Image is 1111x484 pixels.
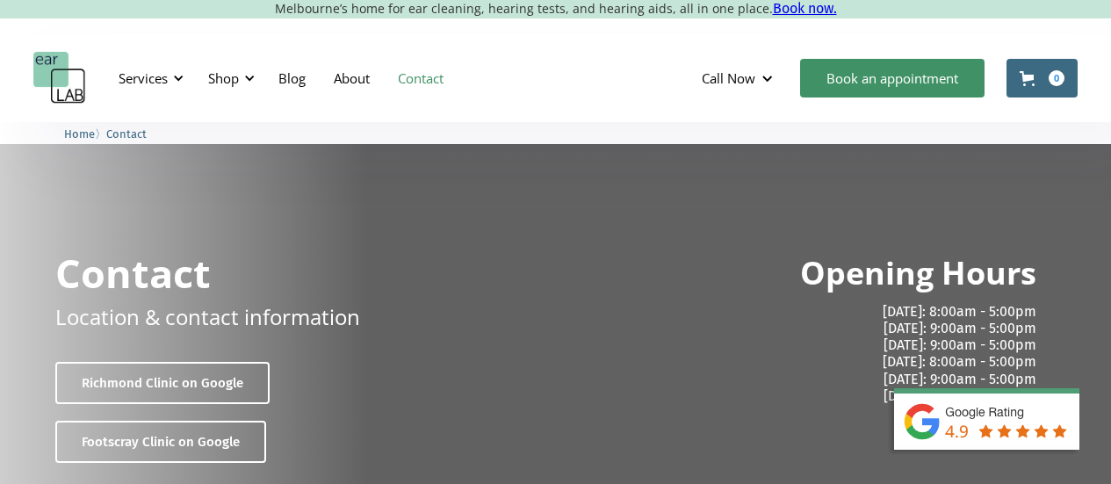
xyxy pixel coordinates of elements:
p: Location & contact information [55,301,360,332]
div: Shop [208,69,239,87]
a: Book an appointment [800,59,985,98]
a: Blog [264,53,320,104]
li: 〉 [64,125,106,143]
h2: Opening Hours [800,253,1036,294]
p: [DATE]: 8:00am - 5:00pm [DATE]: 9:00am - 5:00pm [DATE]: 9:00am - 5:00pm [DATE]: 8:00am - 5:00pm [... [569,303,1036,421]
div: Call Now [688,52,791,105]
div: 0 [1049,70,1064,86]
h1: Contact [55,253,211,293]
div: Shop [198,52,260,105]
div: Call Now [702,69,755,87]
div: Services [108,52,189,105]
a: Contact [384,53,458,104]
a: Contact [106,125,147,141]
a: Richmond Clinic on Google [55,362,270,404]
span: Contact [106,127,147,141]
span: Home [64,127,95,141]
a: Footscray Clinic on Google [55,421,266,463]
a: Open cart [1006,59,1078,98]
div: Services [119,69,168,87]
a: home [33,52,86,105]
a: Home [64,125,95,141]
a: About [320,53,384,104]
